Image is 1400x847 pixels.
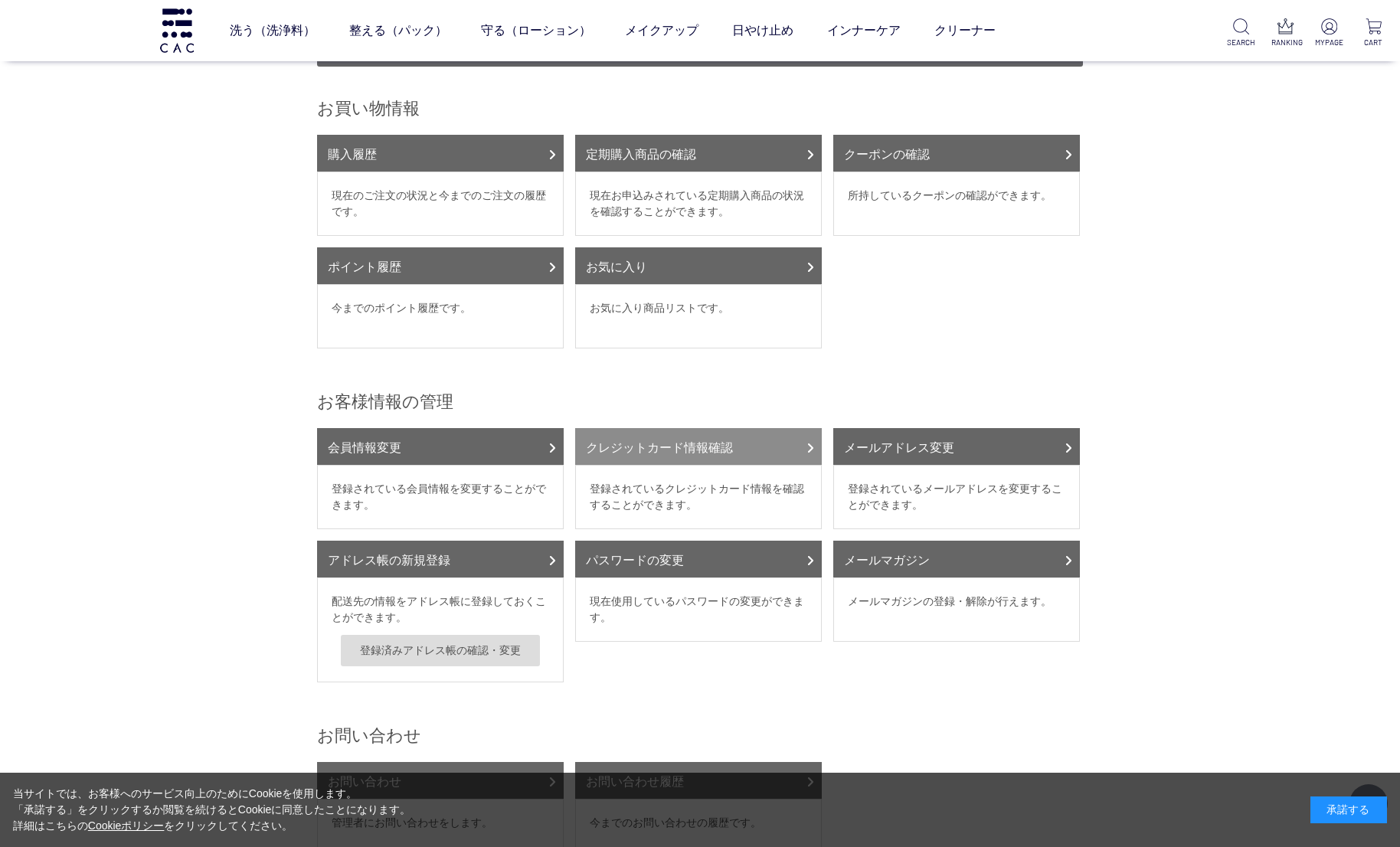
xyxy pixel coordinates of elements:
a: メールマガジン [833,541,1080,577]
div: 承諾する [1310,796,1387,823]
dd: 登録されているメールアドレスを変更することができます。 [833,465,1080,529]
a: お問い合わせ履歴 [575,762,822,799]
p: SEARCH [1227,37,1255,48]
a: 登録済みアドレス帳の確認・変更 [341,635,540,666]
p: RANKING [1271,37,1300,48]
a: パスワードの変更 [575,541,822,577]
dd: 登録されている会員情報を変更することができます。 [317,465,564,529]
h2: お問い合わせ [317,724,1083,747]
dd: 現在お申込みされている定期購入商品の状況を確認することができます。 [575,172,822,236]
p: 配送先の情報をアドレス帳に登録しておくことができます。 [332,594,549,626]
div: 当サイトでは、お客様へのサービス向上のためにCookieを使用します。 「承諾する」をクリックするか閲覧を続けるとCookieに同意したことになります。 詳細はこちらの をクリックしてください。 [13,786,411,834]
dd: 所持しているクーポンの確認ができます。 [833,172,1080,236]
p: CART [1359,37,1388,48]
dd: 登録されているクレジットカード情報を確認することができます。 [575,465,822,529]
h2: お買い物情報 [317,97,1083,119]
a: お気に入り [575,247,822,284]
dd: メールマガジンの登録・解除が行えます。 [833,577,1080,642]
a: RANKING [1271,18,1300,48]
a: メールアドレス変更 [833,428,1080,465]
a: ポイント履歴 [317,247,564,284]
dd: 現在のご注文の状況と今までのご注文の履歴です。 [317,172,564,236]
a: クレジットカード情報確認 [575,428,822,465]
a: メイクアップ [625,9,698,52]
a: 洗う（洗浄料） [230,9,316,52]
a: 日やけ止め [732,9,793,52]
img: logo [158,8,196,52]
a: クリーナー [934,9,996,52]
dd: 現在使用しているパスワードの変更ができます。 [575,577,822,642]
a: クーポンの確認 [833,135,1080,172]
a: CART [1359,18,1388,48]
dd: お気に入り商品リストです。 [575,284,822,348]
a: インナーケア [827,9,901,52]
a: Cookieポリシー [88,819,165,832]
a: 会員情報変更 [317,428,564,465]
a: お問い合わせ [317,762,564,799]
a: SEARCH [1227,18,1255,48]
a: アドレス帳の新規登録 [317,541,564,577]
a: 定期購入商品の確認 [575,135,822,172]
dd: 今までのポイント履歴です。 [317,284,564,348]
a: MYPAGE [1315,18,1343,48]
h2: お客様情報の管理 [317,391,1083,413]
a: 整える（パック） [349,9,447,52]
a: 購入履歴 [317,135,564,172]
p: MYPAGE [1315,37,1343,48]
a: 守る（ローション） [481,9,591,52]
